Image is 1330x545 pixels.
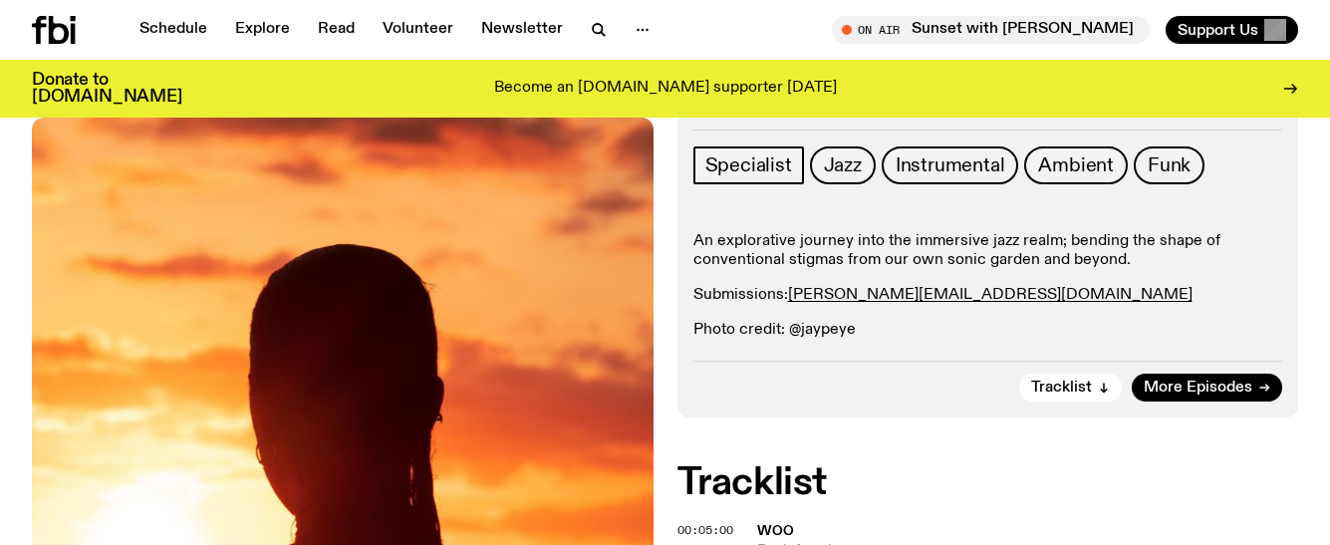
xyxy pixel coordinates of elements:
[1019,374,1122,402] button: Tracklist
[469,16,575,44] a: Newsletter
[128,16,219,44] a: Schedule
[223,16,302,44] a: Explore
[882,146,1019,184] a: Instrumental
[810,146,876,184] a: Jazz
[1024,146,1128,184] a: Ambient
[494,80,837,98] p: Become an [DOMAIN_NAME] supporter [DATE]
[896,154,1005,176] span: Instrumental
[677,465,1299,501] h2: Tracklist
[306,16,367,44] a: Read
[1166,16,1298,44] button: Support Us
[1132,374,1282,402] a: More Episodes
[824,154,862,176] span: Jazz
[693,321,1283,340] p: Photo credit: @jaypeye
[832,16,1150,44] button: On AirSunset with [PERSON_NAME]
[371,16,465,44] a: Volunteer
[693,232,1283,270] p: An explorative journey into the immersive jazz realm; bending the shape of conventional stigmas f...
[32,72,182,106] h3: Donate to [DOMAIN_NAME]
[1134,146,1204,184] a: Funk
[757,524,794,538] span: Woo
[1178,21,1258,39] span: Support Us
[693,146,804,184] a: Specialist
[677,525,733,536] button: 00:05:00
[693,286,1283,305] p: Submissions:
[677,522,733,538] span: 00:05:00
[788,287,1193,303] a: [PERSON_NAME][EMAIL_ADDRESS][DOMAIN_NAME]
[1038,154,1114,176] span: Ambient
[705,154,792,176] span: Specialist
[1148,154,1191,176] span: Funk
[1144,381,1252,396] span: More Episodes
[1031,381,1092,396] span: Tracklist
